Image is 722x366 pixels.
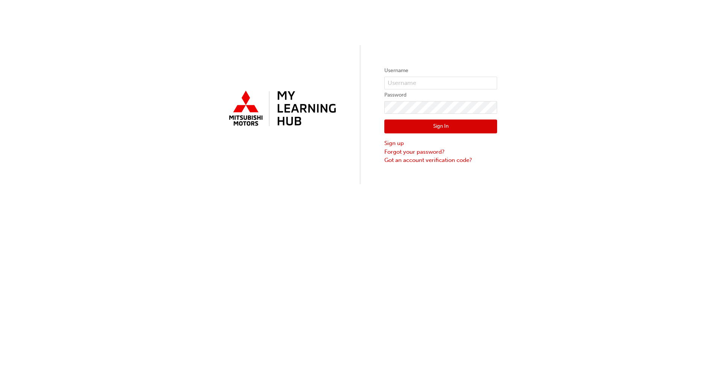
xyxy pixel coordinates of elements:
label: Username [384,66,497,75]
a: Forgot your password? [384,148,497,156]
img: mmal [225,88,338,130]
input: Username [384,77,497,89]
a: Sign up [384,139,497,148]
button: Sign In [384,119,497,134]
a: Got an account verification code? [384,156,497,165]
label: Password [384,91,497,100]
